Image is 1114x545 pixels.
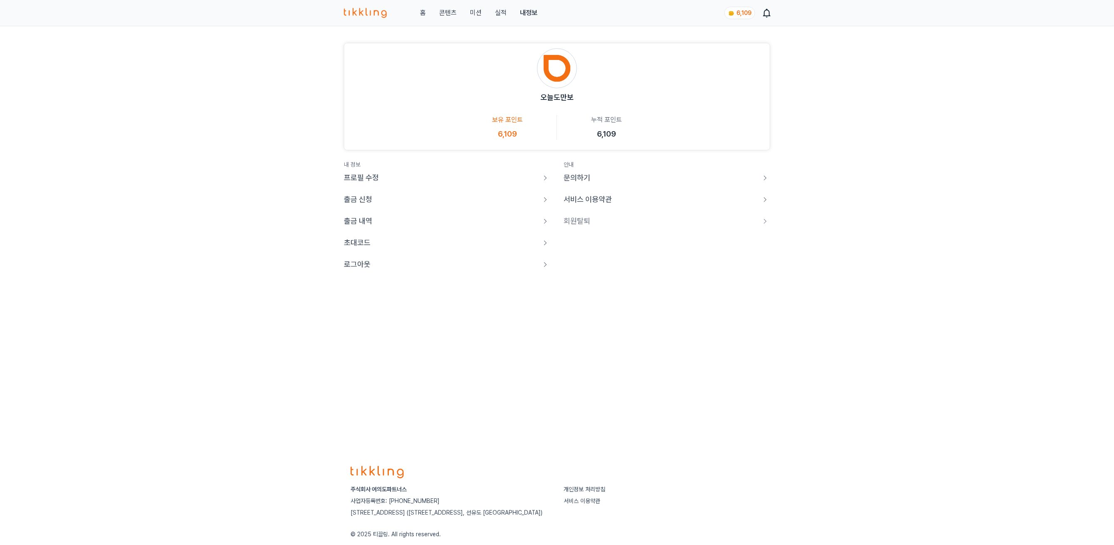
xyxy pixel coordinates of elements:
[351,485,550,493] p: 주식회사 여의도파트너스
[344,8,387,18] img: 티끌링
[564,194,770,205] a: 서비스 이용약관
[344,237,371,249] p: 초대코드
[564,215,590,227] p: 회원탈퇴
[537,48,577,88] img: profile
[344,215,372,227] p: 출금 내역
[540,92,574,103] p: 오늘도만보
[736,10,751,16] span: 6,109
[564,172,590,184] p: 문의하기
[597,128,616,140] p: 6,109
[344,172,379,184] p: 프로필 수정
[495,8,507,18] a: 실적
[344,194,372,205] p: 출금 신청
[470,8,482,18] button: 미션
[724,7,753,19] a: coin 6,109
[520,8,537,18] a: 내정보
[420,8,426,18] a: 홈
[344,259,371,270] p: 로그아웃
[591,115,622,125] p: 누적 포인트
[728,10,735,17] img: coin
[439,8,457,18] a: 콘텐츠
[351,508,550,517] p: [STREET_ADDRESS] ([STREET_ADDRESS], 선유도 [GEOGRAPHIC_DATA])
[351,466,404,478] img: logo
[344,194,550,205] a: 출금 신청
[351,530,763,538] p: © 2025 티끌링. All rights reserved.
[344,237,550,249] a: 초대코드
[351,497,550,505] p: 사업자등록번호: [PHONE_NUMBER]
[564,498,600,504] a: 서비스 이용약관
[564,160,770,169] h2: 안내
[344,215,550,227] a: 출금 내역
[564,172,770,184] a: 문의하기
[564,486,605,493] a: 개인정보 처리방침
[498,128,517,140] p: 6,109
[564,194,612,205] p: 서비스 이용약관
[344,259,550,270] a: 로그아웃
[344,160,550,169] h2: 내 정보
[344,172,550,184] a: 프로필 수정
[564,215,770,227] a: 회원탈퇴
[492,115,523,125] p: 보유 포인트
